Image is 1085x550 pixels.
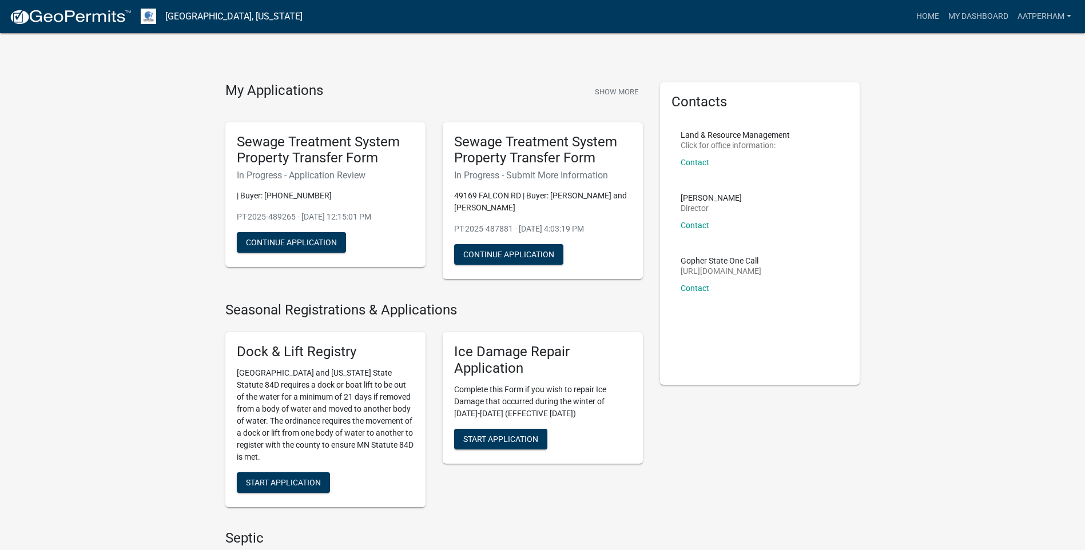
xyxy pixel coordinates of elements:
p: [GEOGRAPHIC_DATA] and [US_STATE] State Statute 84D requires a dock or boat lift to be out of the ... [237,367,414,463]
button: Continue Application [454,244,563,265]
img: Otter Tail County, Minnesota [141,9,156,24]
p: PT-2025-487881 - [DATE] 4:03:19 PM [454,223,631,235]
h4: My Applications [225,82,323,99]
button: Continue Application [237,232,346,253]
h6: In Progress - Submit More Information [454,170,631,181]
a: My Dashboard [944,6,1013,27]
p: 49169 FALCON RD | Buyer: [PERSON_NAME] and [PERSON_NAME] [454,190,631,214]
span: Start Application [463,434,538,443]
button: Show More [590,82,643,101]
h4: Septic [225,530,643,547]
a: Home [912,6,944,27]
button: Start Application [237,472,330,493]
a: Contact [681,221,709,230]
a: Contact [681,158,709,167]
p: Director [681,204,742,212]
h5: Dock & Lift Registry [237,344,414,360]
button: Start Application [454,429,547,449]
p: Click for office information: [681,141,790,149]
a: AATPerham [1013,6,1076,27]
h6: In Progress - Application Review [237,170,414,181]
p: Complete this Form if you wish to repair Ice Damage that occurred during the winter of [DATE]-[DA... [454,384,631,420]
p: [URL][DOMAIN_NAME] [681,267,761,275]
p: PT-2025-489265 - [DATE] 12:15:01 PM [237,211,414,223]
h5: Contacts [671,94,849,110]
p: Land & Resource Management [681,131,790,139]
h5: Sewage Treatment System Property Transfer Form [237,134,414,167]
h5: Sewage Treatment System Property Transfer Form [454,134,631,167]
h4: Seasonal Registrations & Applications [225,302,643,318]
p: Gopher State One Call [681,257,761,265]
p: [PERSON_NAME] [681,194,742,202]
h5: Ice Damage Repair Application [454,344,631,377]
a: Contact [681,284,709,293]
p: | Buyer: [PHONE_NUMBER] [237,190,414,202]
a: [GEOGRAPHIC_DATA], [US_STATE] [165,7,303,26]
span: Start Application [246,477,321,487]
